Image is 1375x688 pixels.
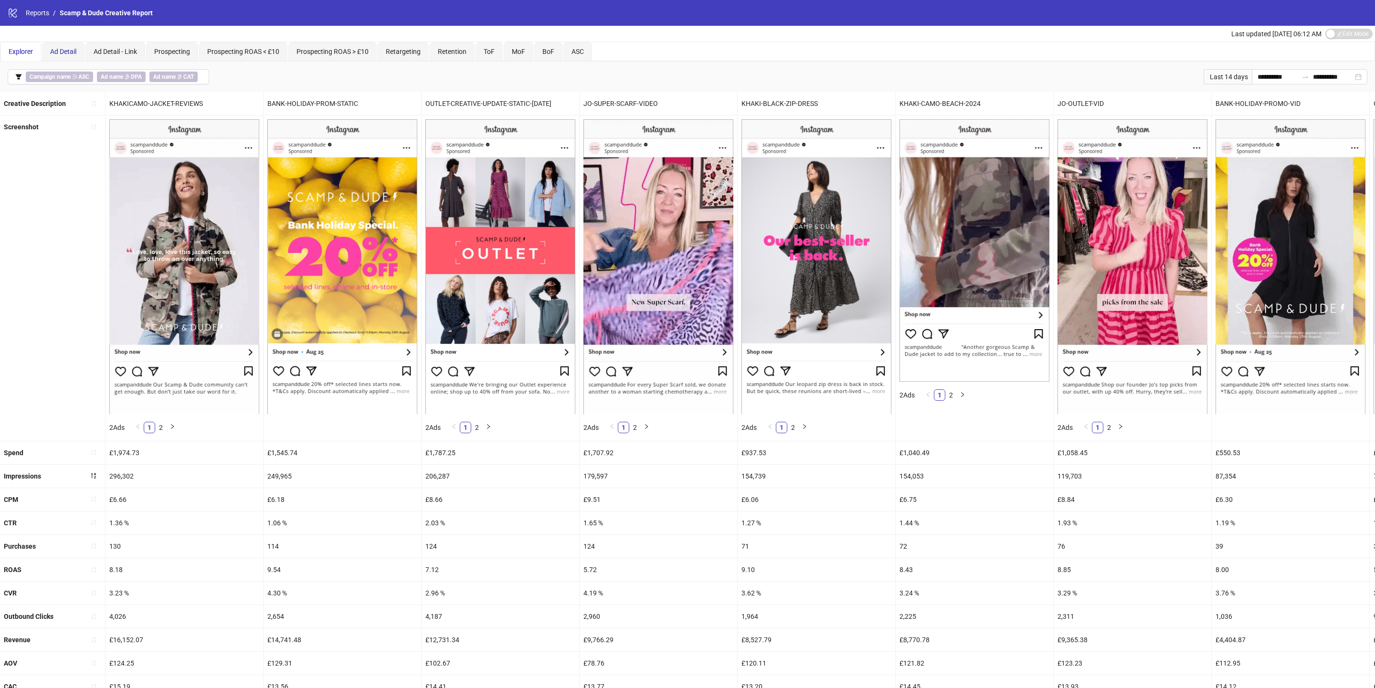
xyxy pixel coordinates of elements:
[4,542,36,550] b: Purchases
[776,422,787,433] a: 1
[149,72,198,82] span: ∌
[109,424,125,431] span: 2 Ads
[583,119,733,414] img: Screenshot 120232429129060005
[132,422,144,433] li: Previous Page
[1301,73,1309,81] span: to
[580,511,737,534] div: 1.65 %
[106,441,263,464] div: £1,974.73
[4,589,17,597] b: CVR
[738,558,895,581] div: 9.10
[1054,511,1211,534] div: 1.93 %
[738,92,895,115] div: KHAKI-BLACK-ZIP-DRESS
[460,422,471,433] a: 1
[4,636,31,644] b: Revenue
[1118,424,1123,429] span: right
[4,449,23,457] b: Spend
[899,391,915,399] span: 2 Ads
[1092,422,1103,433] a: 1
[896,441,1053,464] div: £1,040.49
[90,124,97,130] span: sort-ascending
[896,535,1053,558] div: 72
[896,488,1053,511] div: £6.75
[264,652,421,675] div: £129.31
[542,48,554,55] span: BoF
[934,389,945,401] li: 1
[4,472,41,480] b: Impressions
[131,73,142,80] b: DPA
[90,519,97,526] span: sort-ascending
[580,465,737,488] div: 179,597
[106,488,263,511] div: £6.66
[922,389,934,401] li: Previous Page
[90,660,97,667] span: sort-ascending
[156,422,166,433] a: 2
[422,535,579,558] div: 124
[472,422,482,433] a: 2
[738,582,895,605] div: 3.62 %
[422,465,579,488] div: 206,287
[30,73,71,80] b: Campaign name
[264,605,421,628] div: 2,654
[4,123,39,131] b: Screenshot
[922,389,934,401] button: left
[1115,422,1126,433] li: Next Page
[267,119,417,414] img: Screenshot 120232808824060005
[606,422,618,433] li: Previous Page
[144,422,155,433] li: 1
[486,424,491,429] span: right
[422,628,579,651] div: £12,731.34
[264,582,421,605] div: 4.30 %
[448,422,460,433] button: left
[957,389,968,401] li: Next Page
[1212,582,1369,605] div: 3.76 %
[1054,558,1211,581] div: 8.85
[764,422,776,433] li: Previous Page
[1212,92,1369,115] div: BANK-HOLIDAY-PROMO-VID
[738,465,895,488] div: 154,739
[451,424,457,429] span: left
[471,422,483,433] li: 2
[4,519,17,527] b: CTR
[106,465,263,488] div: 296,302
[264,628,421,651] div: £14,741.48
[934,390,945,400] a: 1
[512,48,525,55] span: MoF
[1212,511,1369,534] div: 1.19 %
[802,424,807,429] span: right
[422,511,579,534] div: 2.03 %
[1080,422,1092,433] li: Previous Page
[1212,558,1369,581] div: 8.00
[106,628,263,651] div: £16,152.07
[264,488,421,511] div: £6.18
[580,488,737,511] div: £9.51
[741,119,891,414] img: Screenshot 120232426425430005
[1301,73,1309,81] span: swap-right
[787,422,799,433] li: 2
[1054,652,1211,675] div: £123.23
[1054,441,1211,464] div: £1,058.45
[1058,119,1207,414] img: Screenshot 120231653578610005
[896,465,1053,488] div: 154,053
[644,424,649,429] span: right
[960,392,965,397] span: right
[106,535,263,558] div: 130
[1212,628,1369,651] div: £4,404.87
[183,73,194,80] b: CAT
[580,652,737,675] div: £78.76
[4,659,17,667] b: AOV
[9,48,33,55] span: Explorer
[448,422,460,433] li: Previous Page
[50,48,76,55] span: Ad Detail
[422,652,579,675] div: £102.67
[738,535,895,558] div: 71
[1104,422,1114,433] a: 2
[641,422,652,433] button: right
[1231,30,1322,38] span: Last updated [DATE] 06:12 AM
[422,558,579,581] div: 7.12
[1054,605,1211,628] div: 2,311
[264,441,421,464] div: £1,545.74
[896,652,1053,675] div: £121.82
